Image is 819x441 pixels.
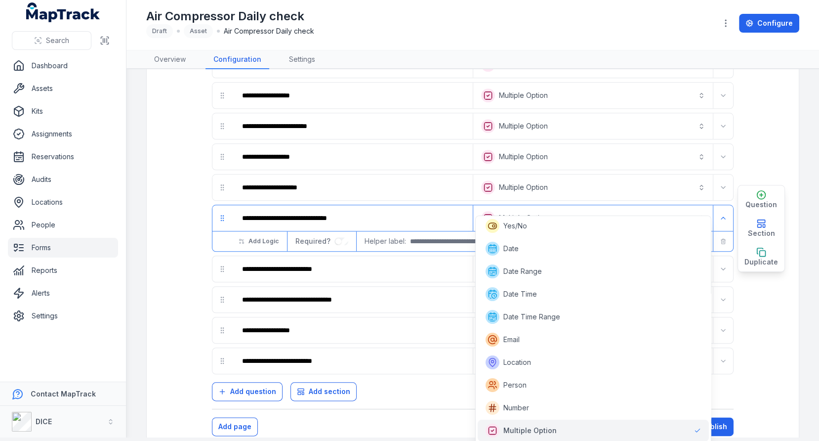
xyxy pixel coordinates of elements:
span: Duplicate [744,257,778,267]
span: Date Range [503,266,542,276]
span: Yes/No [503,221,527,231]
span: Person [503,380,527,390]
button: Add Logic [232,233,285,250]
span: Date Time [503,289,537,299]
input: :r16t:-form-item-label [334,237,348,245]
span: Add Logic [248,237,279,245]
span: Section [748,228,775,238]
button: Multiple Option [475,207,711,229]
span: Helper label: [365,236,406,246]
span: Number [503,403,529,413]
button: Duplicate [738,243,784,271]
span: Multiple Option [503,426,557,436]
span: Date [503,244,519,254]
span: Location [503,357,531,367]
button: Section [738,214,784,243]
button: Question [738,185,784,214]
span: Required? [295,237,334,245]
span: Email [503,335,520,345]
span: Date Time Range [503,312,560,322]
span: Question [745,200,777,210]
